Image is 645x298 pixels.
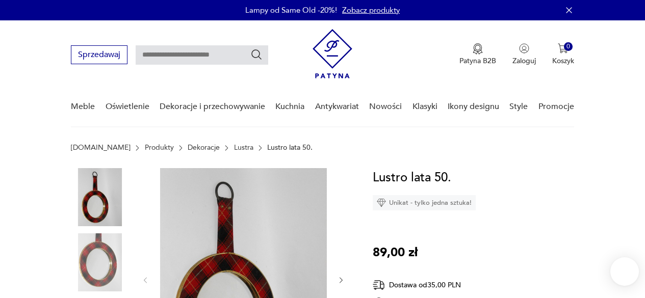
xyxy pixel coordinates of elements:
[512,43,536,66] button: Zaloguj
[473,43,483,55] img: Ikona medalu
[519,43,529,53] img: Ikonka użytkownika
[188,144,220,152] a: Dekoracje
[275,87,304,126] a: Kuchnia
[610,257,639,286] iframe: Smartsupp widget button
[373,168,451,187] h1: Lustro lata 50.
[459,43,496,66] button: Patyna B2B
[377,198,386,207] img: Ikona diamentu
[315,87,359,126] a: Antykwariat
[245,5,337,15] p: Lampy od Same Old -20%!
[564,42,573,51] div: 0
[234,144,253,152] a: Lustra
[250,48,263,61] button: Szukaj
[373,279,495,291] div: Dostawa od 35,00 PLN
[71,52,127,59] a: Sprzedawaj
[71,45,127,64] button: Sprzedawaj
[71,168,129,226] img: Zdjęcie produktu Lustro lata 50.
[160,87,265,126] a: Dekoracje i przechowywanie
[459,43,496,66] a: Ikona medaluPatyna B2B
[552,43,574,66] button: 0Koszyk
[512,56,536,66] p: Zaloguj
[267,144,313,152] p: Lustro lata 50.
[373,195,476,210] div: Unikat - tylko jedna sztuka!
[373,243,418,262] p: 89,00 zł
[509,87,528,126] a: Style
[538,87,574,126] a: Promocje
[373,279,385,291] img: Ikona dostawy
[71,233,129,291] img: Zdjęcie produktu Lustro lata 50.
[558,43,568,53] img: Ikona koszyka
[71,87,95,126] a: Meble
[412,87,437,126] a: Klasyki
[342,5,400,15] a: Zobacz produkty
[459,56,496,66] p: Patyna B2B
[313,29,352,78] img: Patyna - sklep z meblami i dekoracjami vintage
[71,144,131,152] a: [DOMAIN_NAME]
[106,87,149,126] a: Oświetlenie
[552,56,574,66] p: Koszyk
[145,144,174,152] a: Produkty
[369,87,402,126] a: Nowości
[448,87,499,126] a: Ikony designu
